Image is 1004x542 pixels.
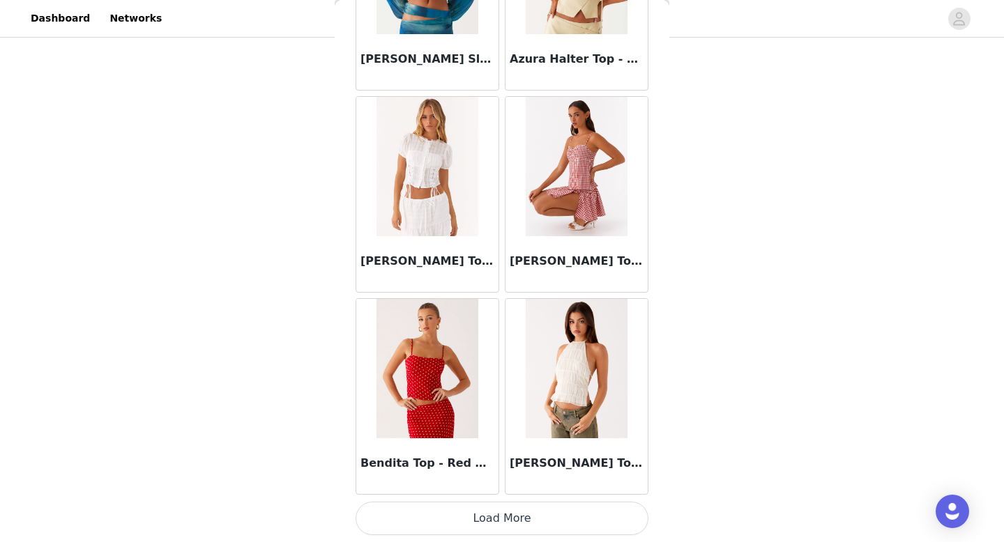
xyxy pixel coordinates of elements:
[510,455,644,472] h3: [PERSON_NAME] Top - Ivory
[22,3,98,34] a: Dashboard
[510,253,644,270] h3: [PERSON_NAME] Top - Red Gingham
[376,97,478,236] img: Beatrix Top - White
[101,3,170,34] a: Networks
[952,8,966,30] div: avatar
[360,455,494,472] h3: Bendita Top - Red Polka Dot
[360,253,494,270] h3: [PERSON_NAME] Top - White
[936,495,969,528] div: Open Intercom Messenger
[360,51,494,68] h3: [PERSON_NAME] Sleeve Top - Blue Tie Dye
[526,299,627,438] img: Bennie Halter Top - Ivory
[376,299,478,438] img: Bendita Top - Red Polka Dot
[526,97,627,236] img: Bellamy Top - Red Gingham
[356,502,648,535] button: Load More
[510,51,644,68] h3: Azura Halter Top - Yellow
